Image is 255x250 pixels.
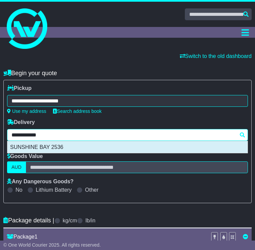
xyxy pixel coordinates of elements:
[3,70,252,77] h4: Begin your quote
[7,161,26,173] label: AUD
[7,108,46,114] a: Use my address
[7,153,43,159] label: Goods Value
[85,187,98,193] label: Other
[7,178,74,185] label: Any Dangerous Goods?
[3,233,207,240] div: Package
[180,53,252,59] a: Switch to the old dashboard
[16,187,22,193] label: No
[3,217,54,224] h4: Package details |
[7,129,248,141] typeahead: Please provide city
[63,217,77,224] label: kg/cm
[53,108,102,114] a: Search address book
[3,242,101,248] span: © One World Courier 2025. All rights reserved.
[7,85,31,91] label: Pickup
[36,187,72,193] label: Lithium Battery
[243,234,248,240] a: Remove this item
[34,234,37,240] span: 1
[85,217,95,224] label: lb/in
[238,27,252,38] button: Toggle navigation
[7,141,248,153] div: SUNSHINE BAY 2536
[7,119,35,125] label: Delivery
